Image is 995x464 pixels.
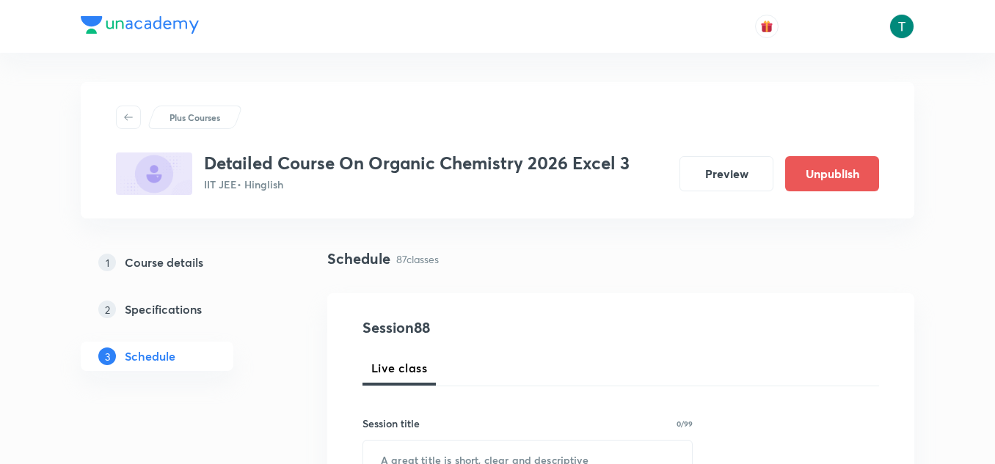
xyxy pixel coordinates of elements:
button: Preview [679,156,773,191]
p: Plus Courses [170,111,220,124]
h5: Course details [125,254,203,271]
p: 2 [98,301,116,318]
a: Company Logo [81,16,199,37]
p: 3 [98,347,116,365]
h5: Schedule [125,347,175,365]
h6: Session title [362,416,420,431]
span: Live class [371,359,427,377]
img: Company Logo [81,16,199,34]
button: Unpublish [785,156,879,191]
p: IIT JEE • Hinglish [204,177,630,192]
img: avatar [760,20,773,33]
p: 0/99 [677,420,693,427]
h4: Session 88 [362,317,630,339]
img: 30427A6D-8692-4005-A39B-A50F106158FD_plus.png [116,152,192,195]
h3: Detailed Course On Organic Chemistry 2026 Excel 3 [204,152,630,174]
p: 87 classes [396,251,439,267]
h4: Schedule [327,248,390,270]
p: 1 [98,254,116,271]
button: avatar [755,15,779,38]
a: 1Course details [81,248,280,277]
h5: Specifications [125,301,202,318]
img: Tajvendra Singh [889,14,914,39]
a: 2Specifications [81,295,280,324]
